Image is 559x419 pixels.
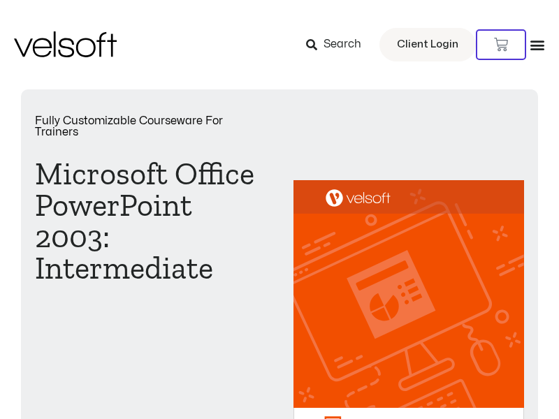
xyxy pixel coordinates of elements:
a: Client Login [379,28,476,61]
span: Client Login [397,36,458,54]
h1: Microsoft Office PowerPoint 2003: Intermediate [35,159,266,284]
img: Velsoft Training Materials [14,31,117,57]
a: Search [306,33,371,57]
span: Search [324,36,361,54]
p: Fully Customizable Courseware For Trainers [35,115,266,138]
div: Menu Toggle [530,37,545,52]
